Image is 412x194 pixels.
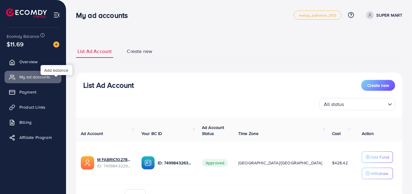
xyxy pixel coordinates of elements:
[238,130,259,136] span: Time Zone
[5,131,61,143] a: Affiliate Program
[294,11,342,20] a: metap_pakistan_002
[158,159,192,166] p: ID: 7499843263839502337
[97,156,132,163] a: M FABRIC1027841_MEEZAN_1746193384004
[41,65,72,75] div: Add balance
[141,130,162,136] span: Your BC ID
[371,170,388,177] p: Withdraw
[386,167,407,189] iframe: Chat
[81,130,103,136] span: Ad Account
[5,101,61,113] a: Product Links
[362,168,393,179] button: Withdraw
[19,119,31,125] span: Billing
[77,48,112,55] span: List Ad Account
[81,156,94,169] img: ic-ads-acc.e4c84228.svg
[376,12,402,19] p: SUPER MART
[346,99,385,109] input: Search for option
[7,33,39,39] span: Ecomdy Balance
[19,134,52,140] span: Affiliate Program
[299,13,337,17] span: metap_pakistan_002
[362,130,374,136] span: Action
[127,48,152,55] span: Create new
[202,124,224,136] span: Ad Account Status
[53,41,59,48] img: image
[367,82,389,88] span: Create new
[5,71,61,83] a: My ad accounts
[141,156,155,169] img: ic-ba-acc.ded83a64.svg
[5,86,61,98] a: Payment
[97,163,132,169] span: ID: 7499843229932601362
[53,12,60,18] img: menu
[5,56,61,68] a: Overview
[332,130,341,136] span: Cost
[323,100,345,109] span: All status
[76,11,133,20] h3: My ad accounts
[19,74,50,80] span: My ad accounts
[332,160,348,166] span: $428.42
[364,11,402,19] a: SUPER MART
[319,98,395,110] div: Search for option
[19,59,38,65] span: Overview
[19,89,36,95] span: Payment
[7,40,24,48] span: $11.69
[97,156,132,169] div: <span class='underline'>M FABRIC1027841_MEEZAN_1746193384004</span></br>7499843229932601362
[6,8,47,18] img: logo
[238,160,322,166] span: [GEOGRAPHIC_DATA]/[GEOGRAPHIC_DATA]
[362,151,393,163] button: Add Fund
[371,153,389,161] p: Add Fund
[19,104,45,110] span: Product Links
[83,81,134,90] h3: List Ad Account
[202,159,228,167] span: Approved
[5,116,61,128] a: Billing
[361,80,395,91] button: Create new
